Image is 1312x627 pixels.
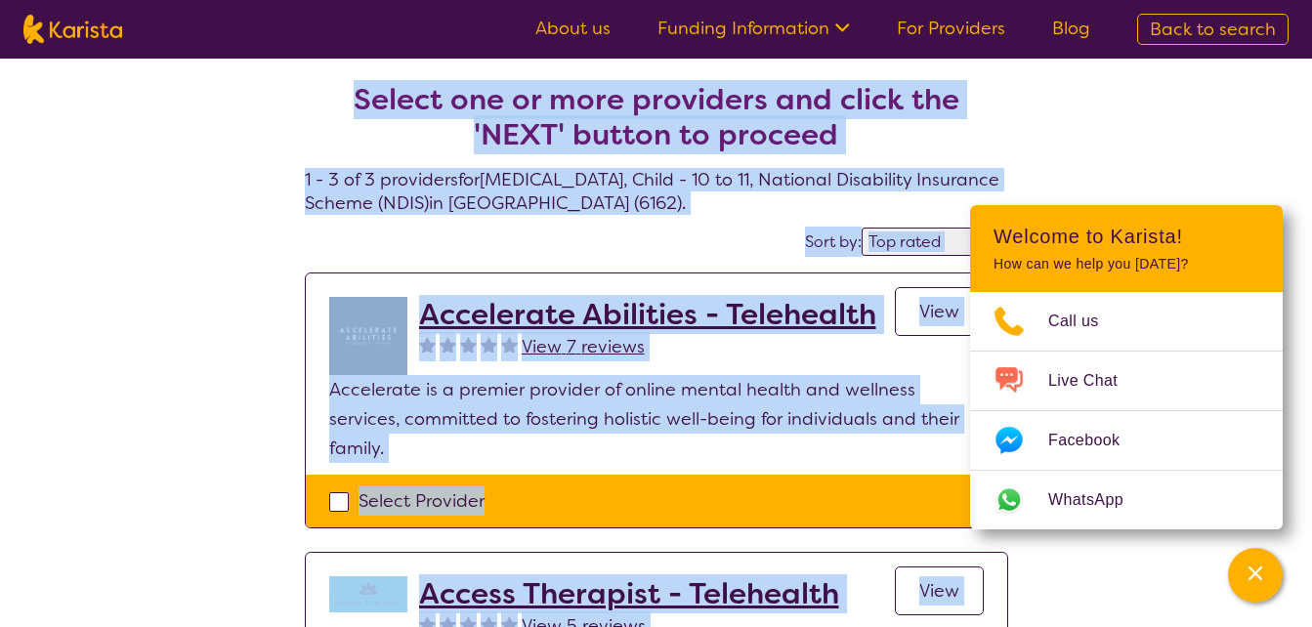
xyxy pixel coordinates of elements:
span: Back to search [1150,18,1276,41]
p: Accelerate is a premier provider of online mental health and wellness services, committed to fost... [329,375,984,463]
a: Web link opens in a new tab. [970,471,1283,529]
img: byb1jkvtmcu0ftjdkjvo.png [329,297,407,375]
a: Funding Information [657,17,850,40]
a: Blog [1052,17,1090,40]
img: fullstar [481,336,497,353]
img: fullstar [460,336,477,353]
a: Back to search [1137,14,1289,45]
a: Access Therapist - Telehealth [419,576,839,611]
img: fullstar [440,336,456,353]
a: View 7 reviews [522,332,645,361]
a: Accelerate Abilities - Telehealth [419,297,876,332]
p: How can we help you [DATE]? [994,256,1259,272]
button: Channel Menu [1228,548,1283,603]
a: View [895,287,984,336]
span: Call us [1048,307,1122,336]
img: Karista logo [23,15,122,44]
ul: Choose channel [970,292,1283,529]
span: View 7 reviews [522,335,645,358]
span: WhatsApp [1048,485,1147,515]
img: fullstar [419,336,436,353]
span: View [919,579,959,603]
a: For Providers [897,17,1005,40]
img: fullstar [501,336,518,353]
span: View [919,300,959,323]
a: View [895,566,984,615]
h2: Select one or more providers and click the 'NEXT' button to proceed [328,82,985,152]
a: About us [535,17,611,40]
span: Live Chat [1048,366,1141,396]
div: Channel Menu [970,205,1283,529]
h2: Welcome to Karista! [994,225,1259,248]
span: Facebook [1048,426,1143,455]
label: Sort by: [805,231,862,252]
h4: 1 - 3 of 3 providers for [MEDICAL_DATA] , Child - 10 to 11 , National Disability Insurance Scheme... [305,35,1008,215]
img: hzy3j6chfzohyvwdpojv.png [329,576,407,612]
